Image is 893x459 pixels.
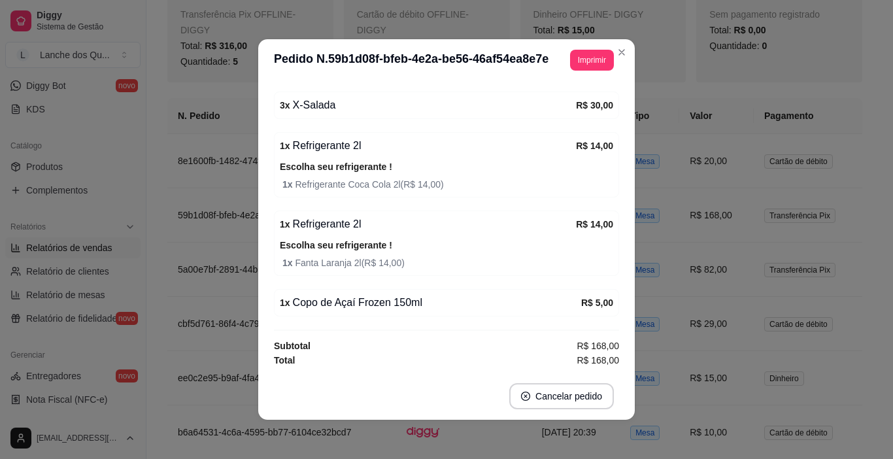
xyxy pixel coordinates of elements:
[576,219,613,229] strong: R$ 14,00
[282,177,613,192] span: Refrigerante Coca Cola 2l ( R$ 14,00 )
[280,295,581,311] div: Copo de Açaí Frozen 150ml
[280,141,290,151] strong: 1 x
[274,50,548,71] h3: Pedido N. 59b1d08f-bfeb-4e2a-be56-46af54ea8e7e
[280,297,290,308] strong: 1 x
[282,179,295,190] strong: 1 x
[274,355,295,365] strong: Total
[282,256,613,270] span: Fanta Laranja 2l ( R$ 14,00 )
[280,100,290,110] strong: 3 x
[576,100,613,110] strong: R$ 30,00
[570,50,614,71] button: Imprimir
[282,258,295,268] strong: 1 x
[577,353,619,367] span: R$ 168,00
[521,392,530,401] span: close-circle
[274,341,311,351] strong: Subtotal
[280,161,392,172] strong: Escolha seu refrigerante !
[577,339,619,353] span: R$ 168,00
[576,141,613,151] strong: R$ 14,00
[509,383,614,409] button: close-circleCancelar pedido
[280,138,576,154] div: Refrigerante 2l
[611,42,632,63] button: Close
[280,97,576,113] div: X-Salada
[280,216,576,232] div: Refrigerante 2l
[581,297,613,308] strong: R$ 5,00
[280,240,392,250] strong: Escolha seu refrigerante !
[280,219,290,229] strong: 1 x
